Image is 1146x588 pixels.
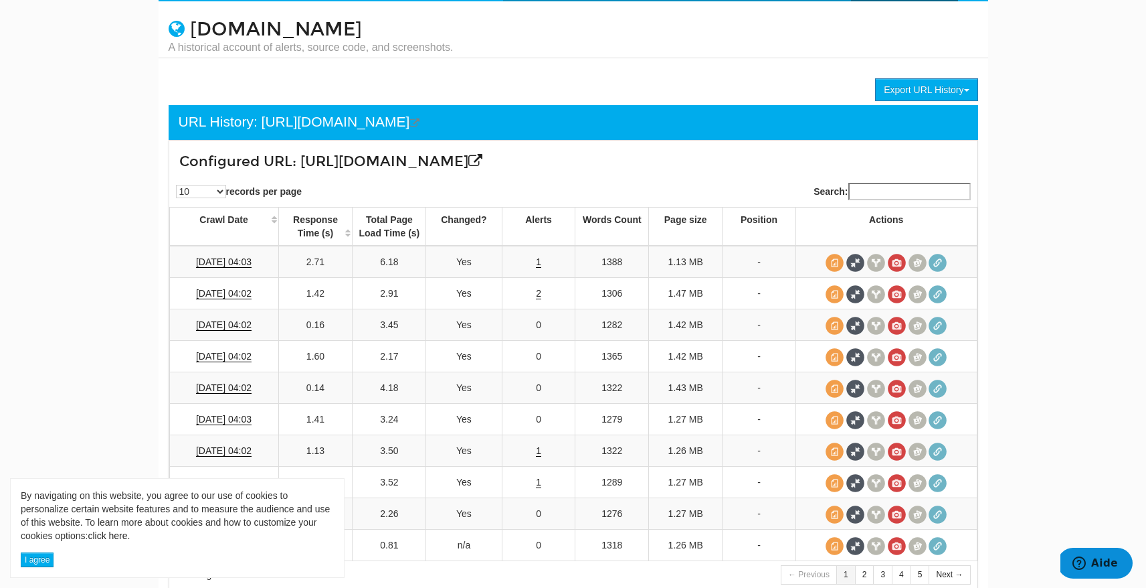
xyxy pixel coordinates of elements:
span: Compare screenshots [909,443,927,461]
span: View headers [867,506,885,524]
span: View headers [867,474,885,492]
td: 1.27 MB [649,467,723,498]
span: Full Source Diff [846,506,864,524]
th: Position [723,208,796,246]
span: Full Source Diff [846,380,864,398]
a: 2 [536,288,541,299]
a: 1 [836,565,856,585]
span: View source [826,348,844,366]
td: 1.91 [278,467,353,498]
a: [DOMAIN_NAME] [190,18,362,41]
a: ← Previous [781,565,837,585]
select: records per page [176,185,226,198]
td: - [723,404,796,435]
td: 1.27 MB [649,498,723,530]
td: - [723,341,796,372]
td: 0.14 [278,372,353,404]
td: 1318 [575,530,649,561]
th: Changed? [426,208,502,246]
td: - [723,530,796,561]
span: View screenshot [888,317,906,335]
a: 4 [892,565,911,585]
a: [DATE] 04:02 [196,319,252,331]
span: View headers [867,254,885,272]
th: Actions [795,208,977,246]
span: View source [826,285,844,303]
th: Total Page Load Time (s) [353,208,426,246]
td: 1279 [575,404,649,435]
td: 1.41 [278,404,353,435]
span: Full Source Diff [846,285,864,303]
td: 2.26 [353,498,426,530]
td: 0 [502,404,575,435]
td: 1.27 MB [649,404,723,435]
span: View screenshot [888,285,906,303]
th: Alerts [502,208,575,246]
span: Redirect chain [929,285,947,303]
span: View screenshot [888,380,906,398]
td: 0 [502,530,575,561]
span: View headers [867,285,885,303]
label: records per page [176,185,302,198]
th: Page size [649,208,723,246]
td: - [723,372,796,404]
span: Full Source Diff [846,443,864,461]
td: 3.24 [353,404,426,435]
span: View source [826,506,844,524]
td: 2.91 [353,278,426,309]
h3: Configured URL: [URL][DOMAIN_NAME] [179,154,833,169]
td: Yes [426,278,502,309]
span: View screenshot [888,506,906,524]
span: View headers [867,443,885,461]
td: 0.81 [353,530,426,561]
span: View screenshot [888,537,906,555]
span: View source [826,537,844,555]
span: Redirect chain [929,348,947,366]
td: Yes [426,309,502,341]
a: 1 [536,445,541,457]
td: 1.13 [278,435,353,467]
td: 1322 [575,435,649,467]
td: 0 [502,341,575,372]
span: Full Source Diff [846,254,864,272]
td: 1.13 MB [649,246,723,278]
span: View source [826,411,844,429]
label: Search: [814,183,970,200]
td: 4.18 [353,372,426,404]
small: A historical account of alerts, source code, and screenshots. [169,40,454,55]
td: Yes [426,467,502,498]
td: Yes [426,435,502,467]
td: 1388 [575,246,649,278]
span: Compare screenshots [909,348,927,366]
td: n/a [426,530,502,561]
div: Showing 1 to 10 of 174 entries [176,568,557,581]
a: [DATE] 04:02 [196,351,252,362]
a: [DATE] 04:01 [196,477,252,488]
td: 1.26 MB [649,435,723,467]
th: Response Time (s): activate to sort column ascending [278,208,353,246]
td: 3.50 [353,435,426,467]
td: 1289 [575,467,649,498]
span: View source [826,443,844,461]
td: - [723,498,796,530]
a: click here [88,530,127,541]
span: Redirect chain [929,317,947,335]
span: Redirect chain [929,254,947,272]
td: 1282 [575,309,649,341]
button: Export URL History [875,78,977,101]
td: 0 [502,498,575,530]
td: 1.42 MB [649,309,723,341]
span: Compare screenshots [909,285,927,303]
td: 6.18 [353,246,426,278]
th: Words Count [575,208,649,246]
a: Next → [929,565,970,585]
span: View headers [867,537,885,555]
td: 1365 [575,341,649,372]
td: 1.43 MB [649,372,723,404]
span: Compare screenshots [909,380,927,398]
td: Yes [426,341,502,372]
td: 3.52 [353,467,426,498]
span: Compare screenshots [909,474,927,492]
span: View headers [867,411,885,429]
td: 2.71 [278,246,353,278]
